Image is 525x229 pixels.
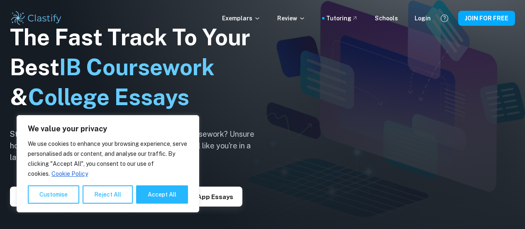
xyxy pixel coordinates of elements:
p: Review [277,14,305,23]
a: Cookie Policy [51,170,88,177]
span: IB Coursework [59,54,215,80]
p: We use cookies to enhance your browsing experience, serve personalised ads or content, and analys... [28,139,188,179]
p: We value your privacy [28,124,188,134]
button: Reject All [83,185,133,204]
a: Login [415,14,431,23]
button: Help and Feedback [437,11,452,25]
button: Customise [28,185,79,204]
a: Tutoring [326,14,358,23]
h1: The Fast Track To Your Best & [10,22,267,112]
p: Exemplars [222,14,261,23]
button: Explore IAs [10,187,63,207]
div: We value your privacy [17,115,199,212]
a: Explore IAs [10,192,63,200]
img: Clastify logo [10,10,63,27]
button: Accept All [136,185,188,204]
h6: Struggling to navigate the complexities of your IB coursework? Unsure how to write a standout col... [10,128,267,163]
span: College Essays [28,84,189,110]
button: JOIN FOR FREE [458,11,515,26]
a: Schools [375,14,398,23]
